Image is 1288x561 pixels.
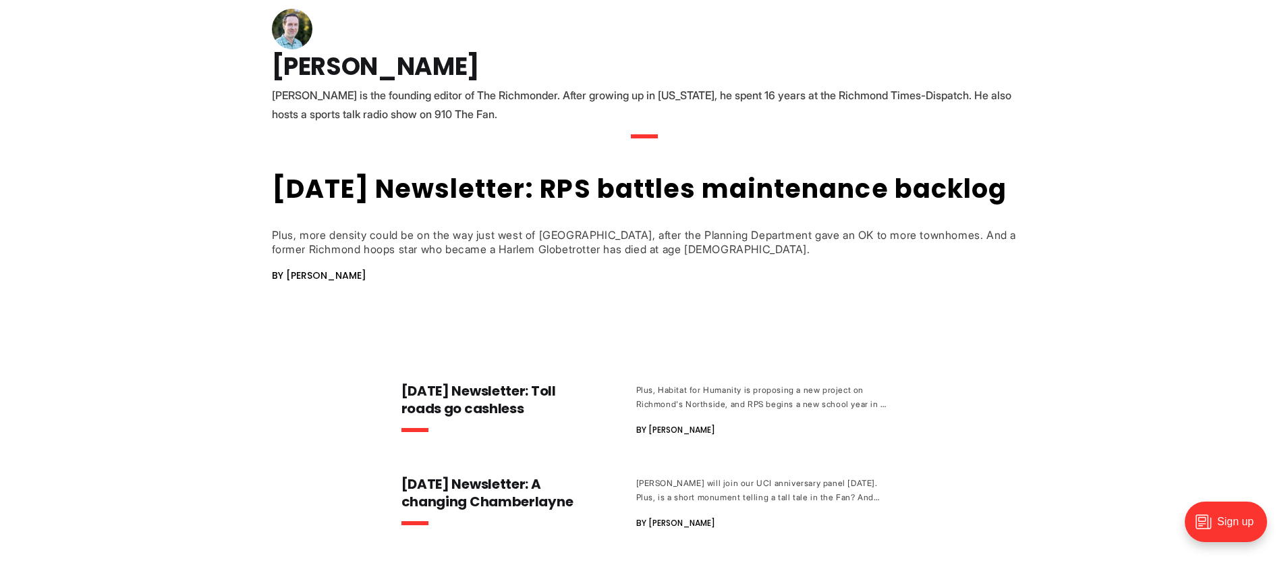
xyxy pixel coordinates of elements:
[272,228,1017,257] div: Plus, more density could be on the way just west of [GEOGRAPHIC_DATA], after the Planning Departm...
[272,56,1017,78] h1: [PERSON_NAME]
[636,383,887,411] div: Plus, Habitat for Humanity is proposing a new project on Richmond's Northside, and RPS begins a n...
[272,9,312,49] img: Michael Phillips
[636,515,715,531] span: By [PERSON_NAME]
[272,269,366,282] span: By [PERSON_NAME]
[272,86,1017,124] div: [PERSON_NAME] is the founding editor of The Richmonder. After growing up in [US_STATE], he spent ...
[636,422,715,438] span: By [PERSON_NAME]
[272,171,1007,207] a: [DATE] Newsletter: RPS battles maintenance backlog
[1173,495,1288,561] iframe: portal-trigger
[636,476,887,504] div: [PERSON_NAME] will join our UCI anniversary panel [DATE]. Plus, is a short monument telling a tal...
[401,475,887,536] a: [DATE] Newsletter: A changing Chamberlayne [PERSON_NAME] will join our UCI anniversary panel [DAT...
[401,382,887,443] a: [DATE] Newsletter: Toll roads go cashless Plus, Habitat for Humanity is proposing a new project o...
[401,382,582,417] h3: [DATE] Newsletter: Toll roads go cashless
[401,475,582,510] h3: [DATE] Newsletter: A changing Chamberlayne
